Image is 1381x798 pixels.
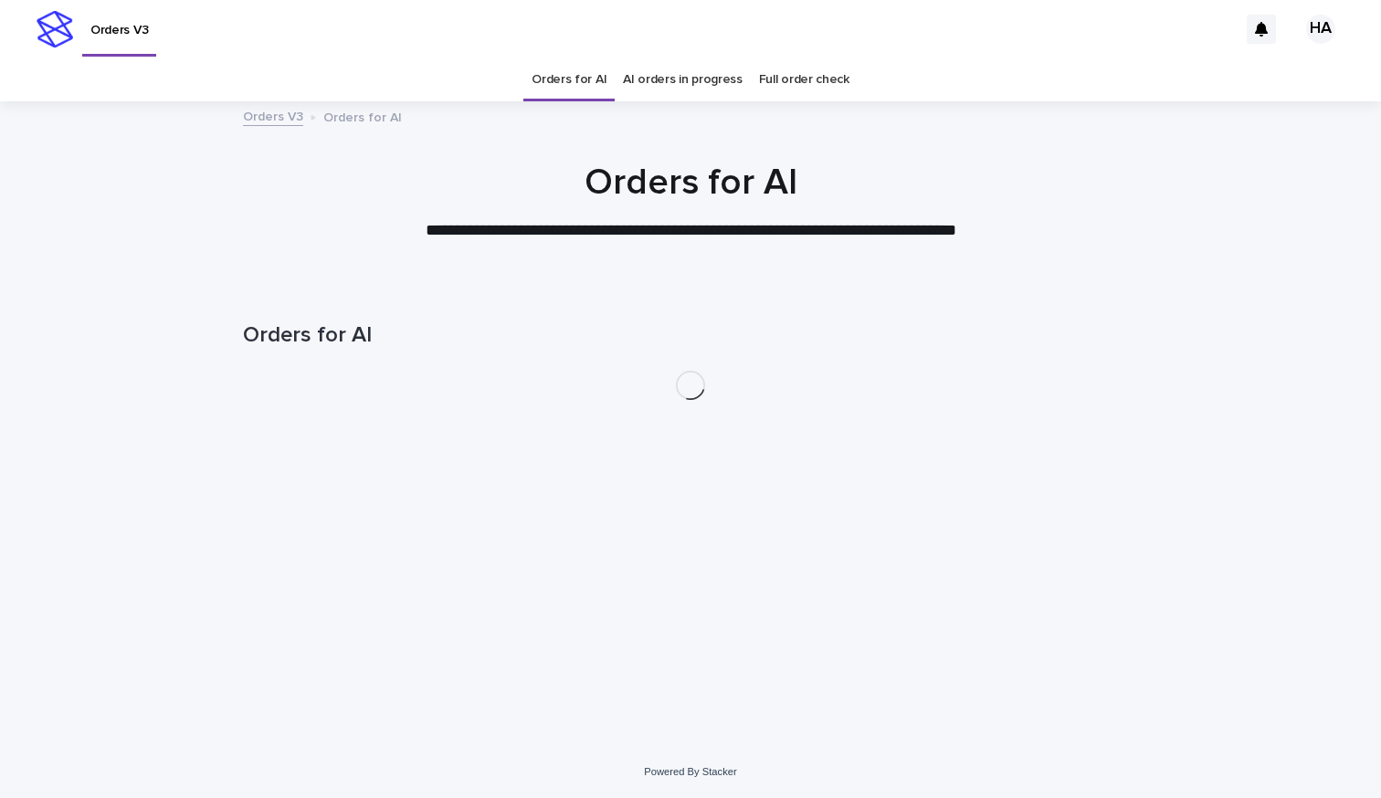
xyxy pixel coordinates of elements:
h1: Orders for AI [243,322,1138,349]
a: AI orders in progress [623,58,743,101]
p: Orders for AI [323,106,402,126]
a: Powered By Stacker [644,766,736,777]
a: Orders for AI [532,58,606,101]
a: Orders V3 [243,105,303,126]
img: stacker-logo-s-only.png [37,11,73,47]
h1: Orders for AI [243,161,1138,205]
div: HA [1306,15,1335,44]
a: Full order check [759,58,849,101]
